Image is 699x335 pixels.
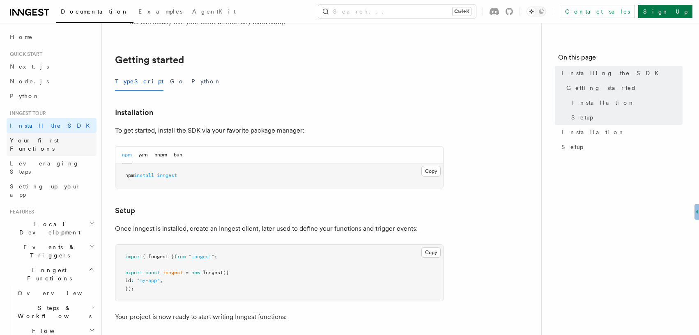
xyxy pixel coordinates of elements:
a: Setting up your app [7,179,97,202]
button: npm [122,147,132,163]
span: install [134,172,154,178]
span: import [125,254,143,259]
button: Inngest Functions [7,263,97,286]
a: Setup [568,110,683,125]
h4: On this page [558,53,683,66]
span: Leveraging Steps [10,160,79,175]
span: , [160,278,163,283]
a: Examples [133,2,187,22]
span: const [145,270,160,275]
a: Leveraging Steps [7,156,97,179]
button: Copy [421,166,441,177]
span: Steps & Workflows [14,304,92,320]
span: Installation [561,128,625,136]
a: Installation [115,107,153,118]
a: AgentKit [187,2,241,22]
span: Inngest [203,270,223,275]
button: Events & Triggers [7,240,97,263]
a: Install the SDK [7,118,97,133]
span: Your first Functions [10,137,59,152]
a: Installation [568,95,683,110]
button: Local Development [7,217,97,240]
span: Next.js [10,63,49,70]
button: Go [170,72,185,91]
span: inngest [157,172,177,178]
a: Setup [115,205,135,216]
span: Python [10,93,40,99]
span: ; [214,254,217,259]
span: Setup [571,113,593,122]
span: Installation [571,99,635,107]
span: : [131,278,134,283]
span: Home [10,33,33,41]
span: { Inngest } [143,254,174,259]
p: To get started, install the SDK via your favorite package manager: [115,125,444,136]
span: Local Development [7,220,90,236]
button: Steps & Workflows [14,301,97,324]
span: Events & Triggers [7,243,90,259]
a: Installation [558,125,683,140]
span: Inngest Functions [7,266,89,282]
button: Copy [421,247,441,258]
span: Installing the SDK [561,69,664,77]
span: npm [125,172,134,178]
span: Documentation [61,8,129,15]
span: }); [125,286,134,291]
span: Inngest tour [7,110,46,117]
span: inngest [163,270,183,275]
a: Python [7,89,97,103]
a: Setup [558,140,683,154]
span: Getting started [566,84,637,92]
span: "inngest" [189,254,214,259]
p: Once Inngest is installed, create an Inngest client, later used to define your functions and trig... [115,223,444,234]
a: Next.js [7,59,97,74]
a: Home [7,30,97,44]
span: "my-app" [137,278,160,283]
button: TypeScript [115,72,163,91]
span: new [191,270,200,275]
span: Node.js [10,78,49,85]
a: Getting started [563,80,683,95]
kbd: Ctrl+K [453,7,471,16]
span: Overview [18,290,102,296]
span: Features [7,209,34,215]
button: Toggle dark mode [527,7,546,16]
button: pnpm [154,147,167,163]
span: Quick start [7,51,42,57]
a: Documentation [56,2,133,23]
button: Search...Ctrl+K [318,5,476,18]
button: yarn [138,147,148,163]
span: export [125,270,143,275]
span: ({ [223,270,229,275]
span: Install the SDK [10,122,95,129]
button: Python [191,72,221,91]
span: AgentKit [192,8,236,15]
a: Node.js [7,74,97,89]
a: Overview [14,286,97,301]
a: Getting started [115,54,184,66]
a: Installing the SDK [558,66,683,80]
a: Your first Functions [7,133,97,156]
span: Setting up your app [10,183,80,198]
span: Examples [138,8,182,15]
button: bun [174,147,182,163]
span: Setup [561,143,583,151]
span: id [125,278,131,283]
p: Your project is now ready to start writing Inngest functions: [115,311,444,323]
a: Sign Up [638,5,692,18]
a: Contact sales [560,5,635,18]
span: from [174,254,186,259]
span: = [186,270,189,275]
